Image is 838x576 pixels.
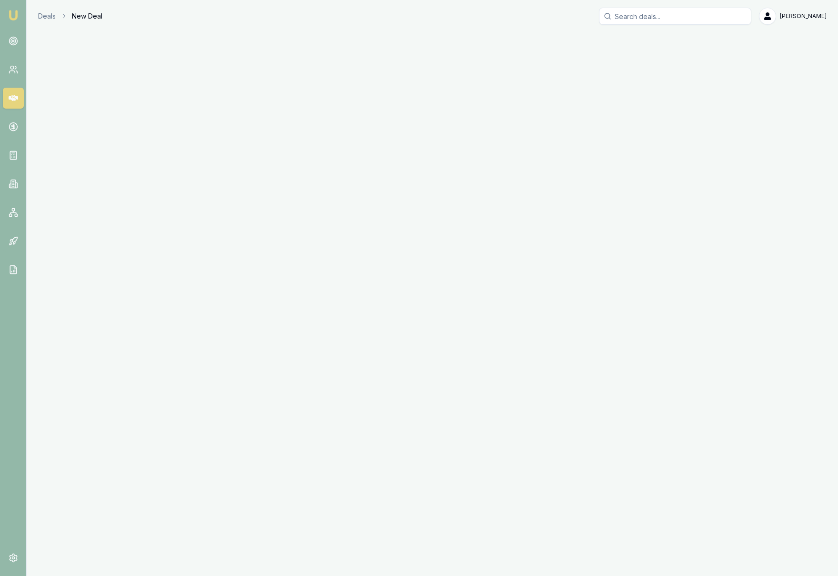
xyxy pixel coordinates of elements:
nav: breadcrumb [38,11,102,21]
a: Deals [38,11,56,21]
span: [PERSON_NAME] [780,12,827,20]
span: New Deal [72,11,102,21]
img: emu-icon-u.png [8,10,19,21]
input: Search deals [599,8,751,25]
